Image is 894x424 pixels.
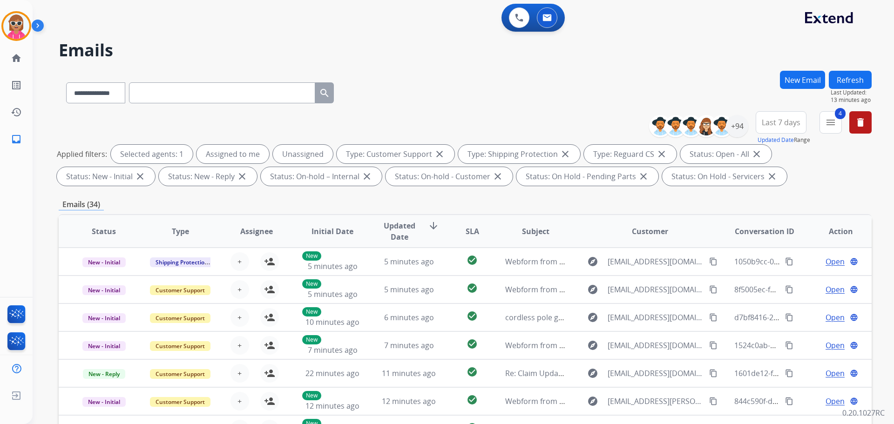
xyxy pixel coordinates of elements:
[302,279,321,289] p: New
[230,392,249,411] button: +
[734,284,873,295] span: 8f5005ec-f8c1-4246-8087-d8a094247ec8
[312,226,353,237] span: Initial Date
[826,256,845,267] span: Open
[826,312,845,323] span: Open
[230,280,249,299] button: +
[467,283,478,294] mat-icon: check_circle
[587,368,598,379] mat-icon: explore
[305,401,359,411] span: 12 minutes ago
[264,256,275,267] mat-icon: person_add
[680,145,772,163] div: Status: Open - All
[237,340,242,351] span: +
[57,167,155,186] div: Status: New - Initial
[819,111,842,134] button: 4
[150,313,210,323] span: Customer Support
[150,369,210,379] span: Customer Support
[850,285,858,294] mat-icon: language
[795,215,872,248] th: Action
[709,257,718,266] mat-icon: content_copy
[466,226,479,237] span: SLA
[709,397,718,405] mat-icon: content_copy
[780,71,825,89] button: New Email
[735,226,794,237] span: Conversation ID
[361,171,372,182] mat-icon: close
[656,148,667,160] mat-icon: close
[505,340,716,350] span: Webform from [EMAIL_ADDRESS][DOMAIN_NAME] on [DATE]
[785,285,793,294] mat-icon: content_copy
[587,312,598,323] mat-icon: explore
[237,312,242,323] span: +
[734,396,874,406] span: 844c590f-dbee-4c46-9aa5-ccce10dbfa99
[273,145,333,163] div: Unassigned
[264,396,275,407] mat-icon: person_add
[382,396,436,406] span: 12 minutes ago
[560,148,571,160] mat-icon: close
[758,136,794,144] button: Updated Date
[57,148,107,160] p: Applied filters:
[302,391,321,400] p: New
[826,284,845,295] span: Open
[758,136,810,144] span: Range
[230,252,249,271] button: +
[632,226,668,237] span: Customer
[467,310,478,322] mat-icon: check_circle
[59,41,872,60] h2: Emails
[825,117,836,128] mat-icon: menu
[826,340,845,351] span: Open
[467,394,478,405] mat-icon: check_circle
[384,340,434,350] span: 7 minutes ago
[587,284,598,295] mat-icon: explore
[467,338,478,350] mat-icon: check_circle
[111,145,193,163] div: Selected agents: 1
[11,107,22,118] mat-icon: history
[734,256,869,267] span: 1050b9cc-0590-4094-8f1b-2fa89fce4fc0
[850,369,858,377] mat-icon: language
[386,167,513,186] div: Status: On-hold - Customer
[379,220,421,242] span: Updated Date
[831,96,872,104] span: 13 minutes ago
[384,256,434,267] span: 5 minutes ago
[467,366,478,377] mat-icon: check_circle
[638,171,649,182] mat-icon: close
[608,284,704,295] span: [EMAIL_ADDRESS][DOMAIN_NAME]
[150,397,210,407] span: Customer Support
[850,397,858,405] mat-icon: language
[608,340,704,351] span: [EMAIL_ADDRESS][DOMAIN_NAME]
[230,336,249,355] button: +
[587,256,598,267] mat-icon: explore
[726,115,748,137] div: +94
[762,121,800,124] span: Last 7 days
[382,368,436,378] span: 11 minutes ago
[82,397,126,407] span: New - Initial
[302,251,321,261] p: New
[135,171,146,182] mat-icon: close
[264,312,275,323] mat-icon: person_add
[584,145,677,163] div: Type: Reguard CS
[826,396,845,407] span: Open
[608,312,704,323] span: [EMAIL_ADDRESS][DOMAIN_NAME]
[82,313,126,323] span: New - Initial
[756,111,806,134] button: Last 7 days
[302,307,321,316] p: New
[264,368,275,379] mat-icon: person_add
[237,284,242,295] span: +
[505,256,716,267] span: Webform from [EMAIL_ADDRESS][DOMAIN_NAME] on [DATE]
[587,340,598,351] mat-icon: explore
[505,396,774,406] span: Webform from [EMAIL_ADDRESS][PERSON_NAME][DOMAIN_NAME] on [DATE]
[831,89,872,96] span: Last Updated:
[766,171,778,182] mat-icon: close
[587,396,598,407] mat-icon: explore
[384,284,434,295] span: 5 minutes ago
[734,340,870,350] span: 1524c0ab-75fe-4e98-bfd7-b28fffc576a5
[505,368,654,378] span: Re: Claim Update: Parts ordered for repair
[59,199,104,210] p: Emails (34)
[709,341,718,350] mat-icon: content_copy
[337,145,454,163] div: Type: Customer Support
[608,368,704,379] span: [EMAIL_ADDRESS][DOMAIN_NAME]
[11,134,22,145] mat-icon: inbox
[734,368,875,378] span: 1601de12-f478-4dae-98cb-dd10c6f1c696
[172,226,189,237] span: Type
[305,368,359,378] span: 22 minutes ago
[237,171,248,182] mat-icon: close
[829,71,872,89] button: Refresh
